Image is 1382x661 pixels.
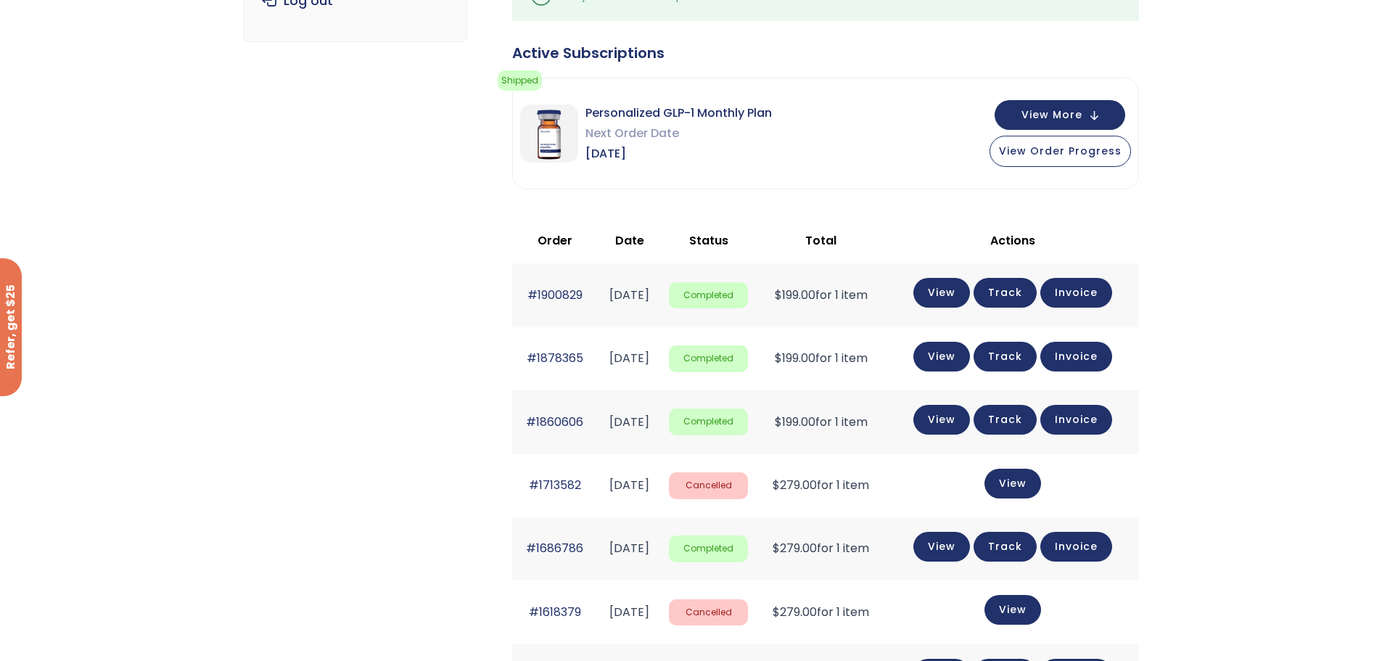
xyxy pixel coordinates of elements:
a: Track [974,342,1037,371]
a: #1713582 [529,477,581,493]
td: for 1 item [755,390,887,453]
span: Completed [669,408,748,435]
a: #1618379 [529,604,581,620]
td: for 1 item [755,327,887,390]
a: Invoice [1040,278,1112,308]
a: Invoice [1040,405,1112,435]
span: $ [775,350,782,366]
span: 279.00 [773,477,817,493]
span: Completed [669,345,748,372]
a: View [913,532,970,562]
a: View [984,595,1041,625]
a: Invoice [1040,342,1112,371]
span: Shipped [498,70,542,91]
a: Track [974,278,1037,308]
time: [DATE] [609,350,649,366]
time: [DATE] [609,477,649,493]
span: $ [775,414,782,430]
span: 199.00 [775,287,815,303]
span: 279.00 [773,540,817,557]
td: for 1 item [755,580,887,644]
span: Status [689,232,728,249]
span: Order [538,232,572,249]
a: #1878365 [527,350,583,366]
a: #1900829 [527,287,583,303]
span: Actions [990,232,1035,249]
a: View [913,342,970,371]
td: for 1 item [755,517,887,580]
a: Track [974,532,1037,562]
button: View More [995,100,1125,130]
span: Total [805,232,836,249]
td: for 1 item [755,454,887,517]
a: #1860606 [526,414,583,430]
td: for 1 item [755,263,887,327]
a: Invoice [1040,532,1112,562]
a: View [913,278,970,308]
span: $ [773,477,780,493]
time: [DATE] [609,414,649,430]
span: [DATE] [585,144,772,164]
time: [DATE] [609,604,649,620]
span: $ [773,540,780,557]
span: View Order Progress [999,144,1122,158]
span: 199.00 [775,414,815,430]
a: View [913,405,970,435]
span: 199.00 [775,350,815,366]
span: Cancelled [669,599,748,626]
span: Date [615,232,644,249]
span: Personalized GLP-1 Monthly Plan [585,103,772,123]
time: [DATE] [609,540,649,557]
span: $ [775,287,782,303]
span: Next Order Date [585,123,772,144]
span: View More [1021,110,1082,120]
span: $ [773,604,780,620]
span: Completed [669,535,748,562]
img: Personalized GLP-1 Monthly Plan [520,104,578,163]
a: #1686786 [526,540,583,557]
span: Cancelled [669,472,748,499]
a: Track [974,405,1037,435]
button: View Order Progress [990,136,1131,167]
span: Completed [669,282,748,309]
div: Active Subscriptions [512,43,1139,63]
span: 279.00 [773,604,817,620]
a: View [984,469,1041,498]
time: [DATE] [609,287,649,303]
